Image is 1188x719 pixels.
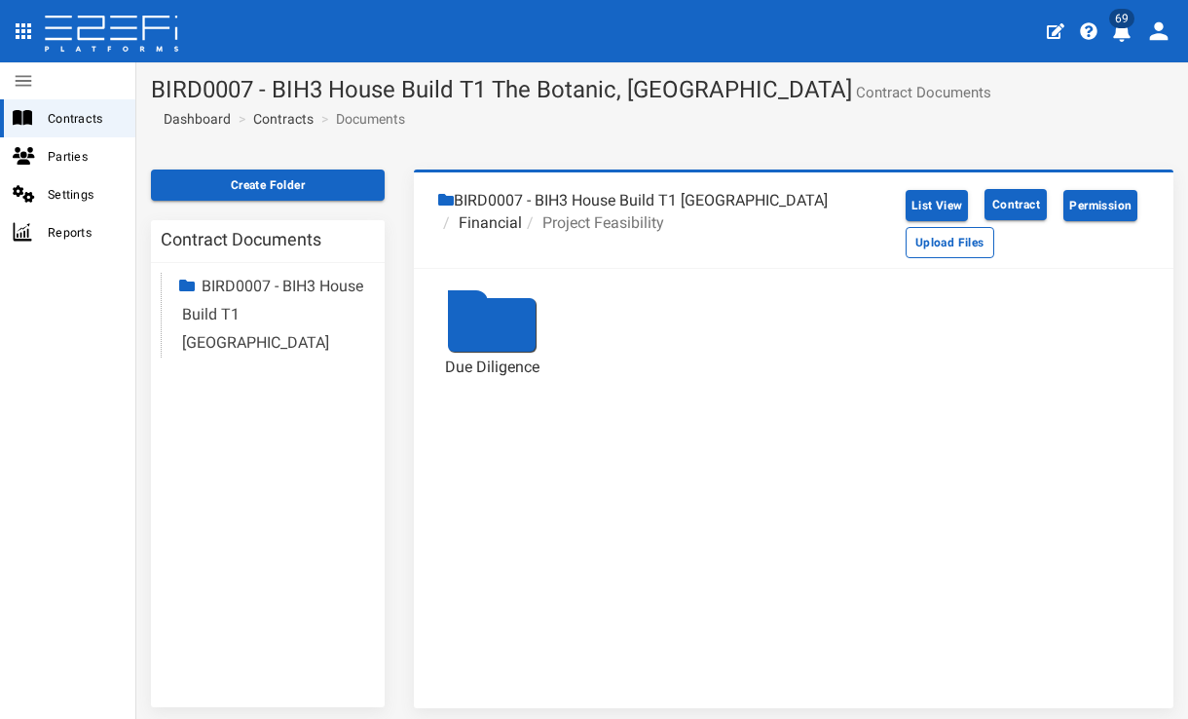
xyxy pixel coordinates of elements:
span: Parties [48,145,120,168]
span: Settings [48,183,120,206]
div: Due Diligence [443,357,540,379]
button: Upload Files [906,227,994,258]
button: Permission [1063,190,1137,221]
a: Dashboard [156,109,231,129]
span: Dashboard [156,111,231,127]
small: Contract Documents [852,86,991,100]
li: Project Feasibility [522,212,664,235]
a: Contracts [253,109,314,129]
a: Contract [972,182,1059,227]
li: BIRD0007 - BIH3 House Build T1 [GEOGRAPHIC_DATA] [438,190,828,212]
span: Reports [48,221,120,244]
li: Financial [438,212,522,235]
a: BIRD0007 - BIH3 House Build T1 [GEOGRAPHIC_DATA] [182,277,363,352]
li: Documents [316,109,405,129]
span: Contracts [48,107,120,130]
h1: BIRD0007 - BIH3 House Build T1 The Botanic, [GEOGRAPHIC_DATA] [151,77,1173,102]
h3: Contract Documents [161,231,321,248]
button: List View [906,190,969,221]
button: Contract [984,189,1047,220]
button: Create Folder [151,170,385,201]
